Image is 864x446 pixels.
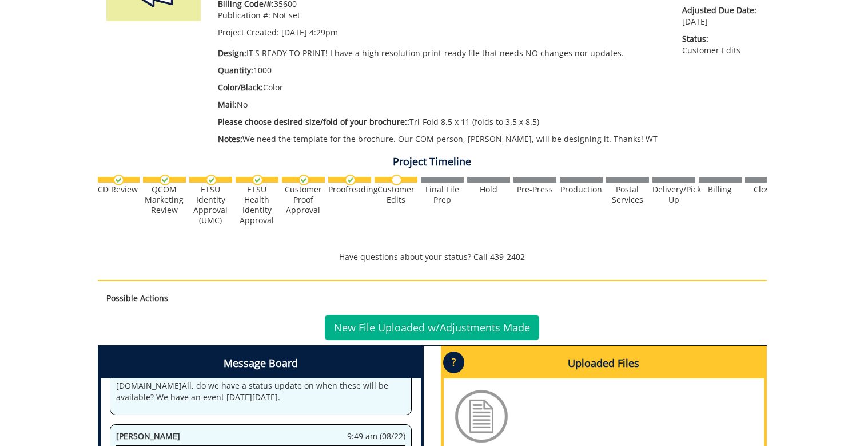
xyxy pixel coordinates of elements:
[160,175,170,185] img: checkmark
[273,10,300,21] span: Not set
[444,349,764,378] h4: Uploaded Files
[98,156,767,168] h4: Project Timeline
[298,175,309,185] img: checkmark
[443,352,464,373] p: ?
[328,184,371,195] div: Proofreading
[282,184,325,215] div: Customer Proof Approval
[189,184,232,226] div: ETSU Identity Approval (UMC)
[218,65,666,76] p: 1000
[218,99,237,110] span: Mail:
[218,10,270,21] span: Publication #:
[143,184,186,215] div: QCOM Marketing Review
[218,82,666,93] p: Color
[218,99,666,110] p: No
[218,116,409,127] span: Please choose desired size/fold of your brochure::
[218,82,263,93] span: Color/Black:
[682,5,758,16] span: Adjusted Due Date:
[467,184,510,195] div: Hold
[218,65,253,76] span: Quantity:
[206,175,217,185] img: checkmark
[97,184,140,195] div: CD Review
[218,133,242,144] span: Notes:
[682,33,758,56] p: Customer Edits
[560,184,603,195] div: Production
[682,33,758,45] span: Status:
[347,431,405,442] span: 9:49 am (08/22)
[652,184,695,205] div: Delivery/Pick Up
[218,27,279,38] span: Project Created:
[218,48,246,58] span: Design:
[218,116,666,128] p: Tri-Fold 8.5 x 11 (folds to 3.5 x 8.5)
[699,184,742,195] div: Billing
[391,175,402,185] img: no
[116,431,180,441] span: [PERSON_NAME]
[513,184,556,195] div: Pre-Press
[101,349,421,378] h4: Message Board
[682,5,758,27] p: [DATE]
[421,184,464,205] div: Final File Prep
[325,315,539,340] a: New File Uploaded w/Adjustments Made
[375,184,417,205] div: Customer Edits
[116,369,405,403] p: @ [EMAIL_ADDRESS][DOMAIN_NAME] @ [EMAIL_ADDRESS][DOMAIN_NAME] All, do we have a status update on ...
[281,27,338,38] span: [DATE] 4:29pm
[606,184,649,205] div: Postal Services
[218,48,666,59] p: IT'S READY TO PRINT! I have a high resolution print-ready file that needs NO changes nor updates.
[236,184,278,226] div: ETSU Health Identity Approval
[252,175,263,185] img: checkmark
[745,184,788,195] div: Closed
[106,293,168,303] strong: Possible Actions
[218,133,666,145] p: We need the template for the brochure. Our COM person, [PERSON_NAME], will be designing it. Thank...
[345,175,356,185] img: checkmark
[113,175,124,185] img: checkmark
[98,251,767,263] p: Have questions about your status? Call 439-2402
